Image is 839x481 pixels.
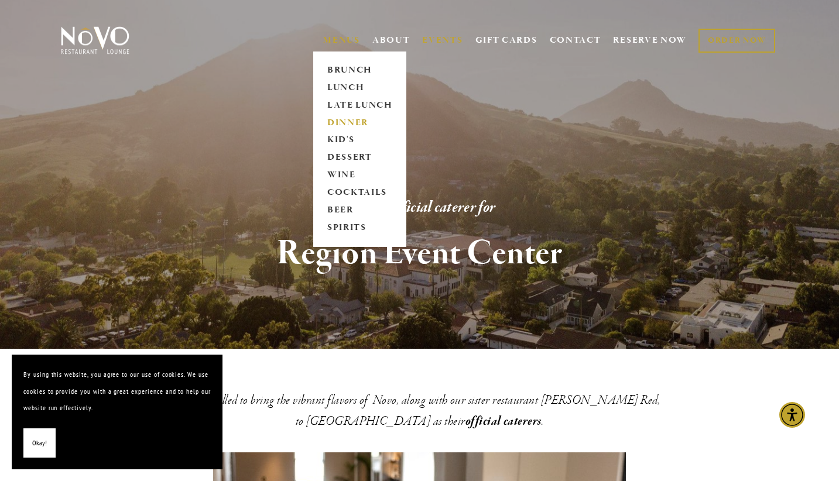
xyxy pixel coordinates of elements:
[779,402,805,428] div: Accessibility Menu
[12,355,222,469] section: Cookie banner
[465,413,501,430] em: official
[323,149,396,167] a: DESSERT
[277,231,562,276] strong: Region Event Center
[550,29,601,51] a: CONTACT
[323,132,396,149] a: KID'S
[323,61,396,79] a: BRUNCH
[323,184,396,202] a: COCKTAILS
[23,428,56,458] button: Okay!
[613,29,687,51] a: RESERVE NOW
[542,413,543,430] em: .
[32,435,47,452] span: Okay!
[422,35,463,46] a: EVENTS
[23,366,211,417] p: By using this website, you agree to our use of cookies. We use cookies to provide you with a grea...
[323,114,396,132] a: DINNER
[323,97,396,114] a: LATE LUNCH
[698,29,775,53] a: ORDER NOW
[179,392,660,430] em: We’re thrilled to bring the vibrant flavors of Novo, along with our sister restaurant [PERSON_NAM...
[372,35,410,46] a: ABOUT
[323,79,396,97] a: LUNCH
[323,202,396,219] a: BEER
[59,26,132,55] img: Novo Restaurant &amp; Lounge
[323,219,396,237] a: SPIRITS
[344,197,495,218] em: now the official caterer for
[323,167,396,184] a: WINE
[504,413,542,430] em: caterers
[475,29,537,51] a: GIFT CARDS
[323,35,360,46] a: MENUS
